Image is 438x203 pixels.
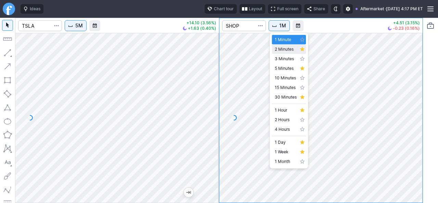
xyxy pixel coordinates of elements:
[275,94,297,101] span: 30 Minutes
[275,65,297,72] span: 5 Minutes
[275,36,297,43] span: 1 Minute
[275,84,297,91] span: 15 Minutes
[275,55,297,62] span: 3 Minutes
[275,116,297,123] span: 2 Hours
[275,107,297,114] span: 1 Hour
[275,75,297,81] span: 10 Minutes
[275,139,297,146] span: 1 Day
[275,46,297,53] span: 2 Minutes
[275,149,297,155] span: 1 Week
[275,126,297,133] span: 4 Hours
[275,158,297,165] span: 1 Month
